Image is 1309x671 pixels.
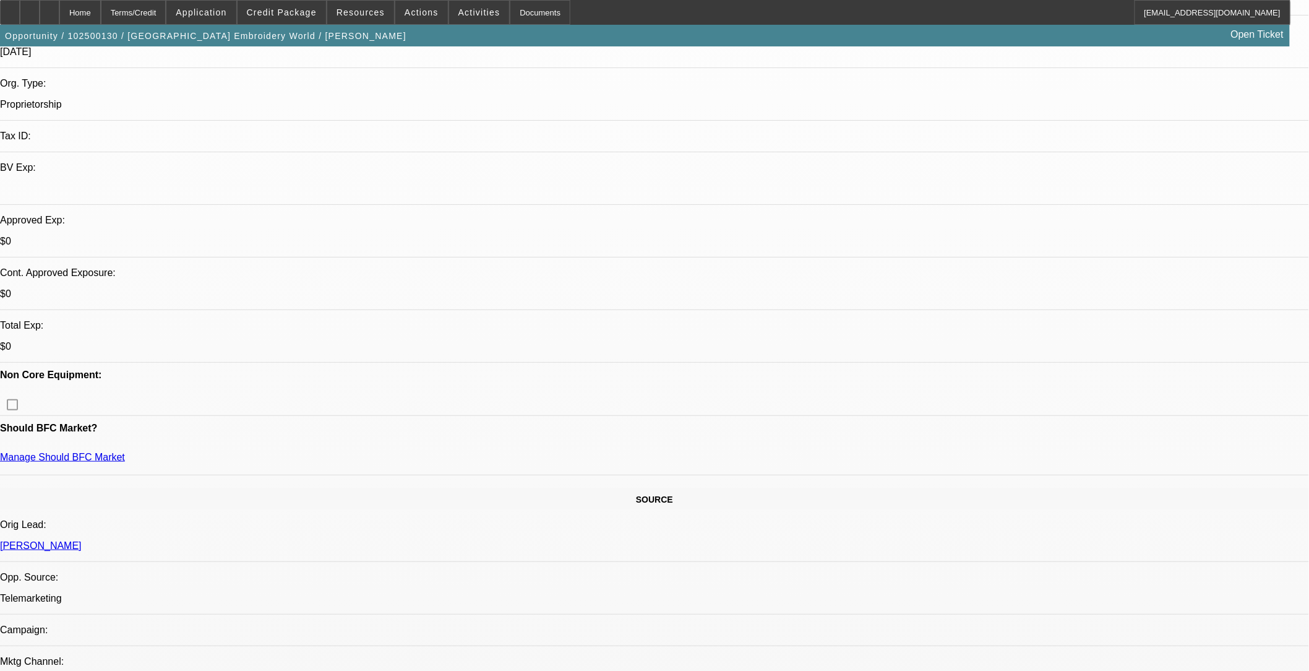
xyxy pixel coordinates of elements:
[405,7,439,17] span: Actions
[5,31,406,41] span: Opportunity / 102500130 / [GEOGRAPHIC_DATA] Embroidery World / [PERSON_NAME]
[395,1,448,24] button: Actions
[1226,24,1289,45] a: Open Ticket
[247,7,317,17] span: Credit Package
[458,7,500,17] span: Activities
[166,1,236,24] button: Application
[176,7,226,17] span: Application
[327,1,394,24] button: Resources
[636,495,673,504] span: SOURCE
[337,7,385,17] span: Resources
[449,1,510,24] button: Activities
[238,1,326,24] button: Credit Package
